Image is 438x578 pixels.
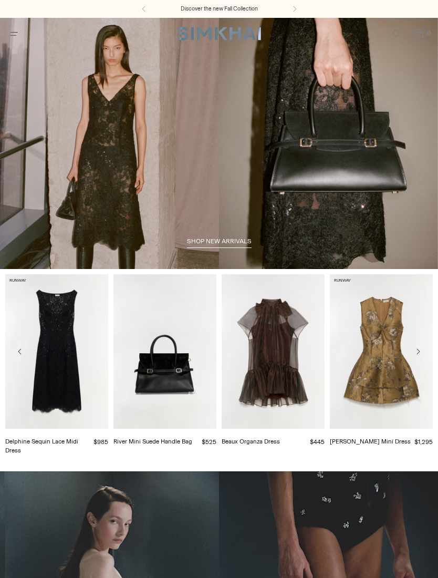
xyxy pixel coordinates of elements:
[5,438,78,455] a: Delphine Sequin Lace Midi Dress
[181,5,258,13] a: Discover the new Fall Collection
[177,26,261,42] a: SIMKHAI
[424,28,434,38] span: 0
[187,238,252,248] a: shop new arrivals
[408,23,430,45] a: Open cart modal
[113,438,192,445] a: River Mini Suede Handle Bag
[3,23,25,45] button: Open menu modal
[11,342,29,361] button: Move to previous carousel slide
[385,23,407,45] a: Open search modal
[409,342,427,361] button: Move to next carousel slide
[222,438,280,445] a: Beaux Organza Dress
[330,438,411,445] a: [PERSON_NAME] Mini Dress
[187,238,252,245] span: shop new arrivals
